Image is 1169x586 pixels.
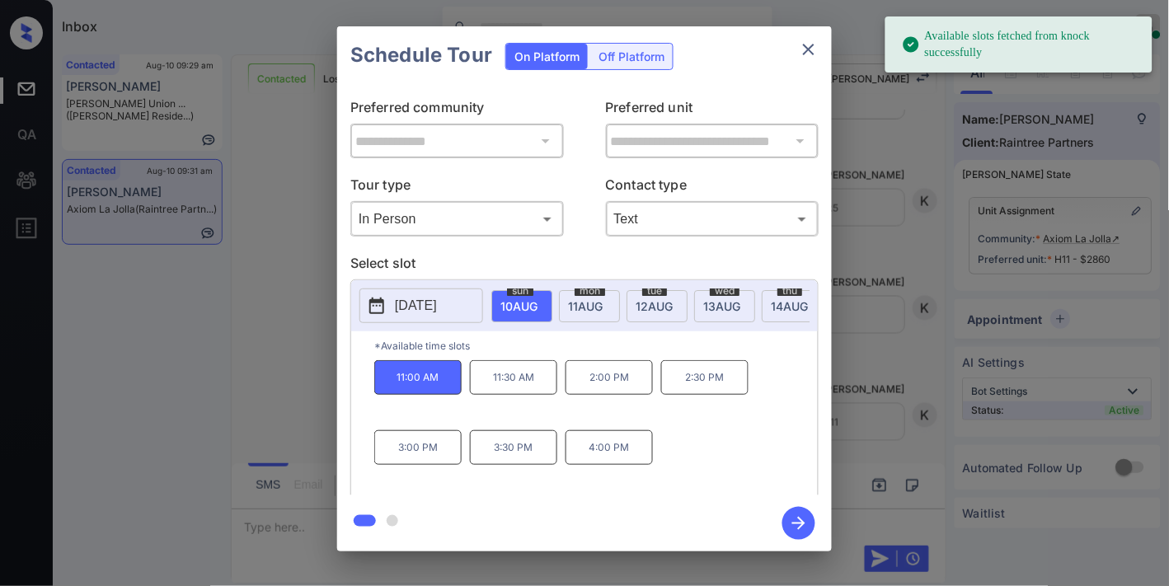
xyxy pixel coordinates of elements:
p: 3:00 PM [374,430,462,465]
span: wed [710,286,739,296]
p: 4:00 PM [566,430,653,465]
div: date-select [491,290,552,322]
p: 11:30 AM [470,360,557,395]
p: Tour type [350,175,564,201]
span: 13 AUG [703,299,740,313]
div: Off Platform [590,44,673,69]
div: Available slots fetched from knock successfully [902,21,1139,68]
span: 12 AUG [636,299,673,313]
div: date-select [559,290,620,322]
div: In Person [354,205,560,232]
div: date-select [762,290,823,322]
p: 2:00 PM [566,360,653,395]
div: Text [610,205,815,232]
p: [DATE] [395,296,437,316]
div: date-select [694,290,755,322]
span: mon [575,286,605,296]
p: Select slot [350,253,819,279]
p: *Available time slots [374,331,818,360]
span: sun [507,286,533,296]
button: [DATE] [359,288,483,323]
span: 11 AUG [568,299,603,313]
span: 10 AUG [500,299,538,313]
p: 11:00 AM [374,360,462,395]
p: Preferred unit [606,97,819,124]
p: 2:30 PM [661,360,749,395]
p: Preferred community [350,97,564,124]
h2: Schedule Tour [337,26,505,84]
button: close [792,33,825,66]
span: thu [777,286,802,296]
span: tue [642,286,667,296]
p: Contact type [606,175,819,201]
p: 3:30 PM [470,430,557,465]
div: date-select [627,290,688,322]
span: 14 AUG [771,299,808,313]
div: On Platform [506,44,588,69]
button: btn-next [772,502,825,545]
